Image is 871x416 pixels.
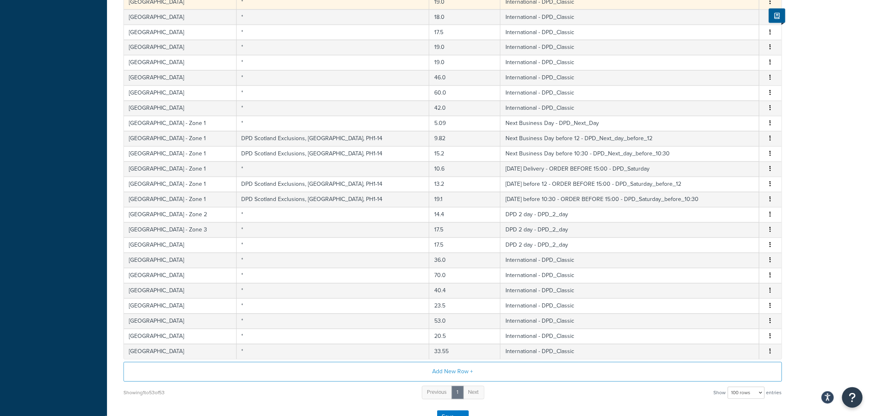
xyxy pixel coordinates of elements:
[429,70,501,86] td: 46.0
[123,387,165,399] div: Showing 1 to 53 of 53
[429,314,501,329] td: 53.0
[501,146,759,162] td: Next Business Day before 10:30 - DPD_Next_day_before_10:30
[124,162,237,177] td: [GEOGRAPHIC_DATA] - Zone 1
[124,70,237,86] td: [GEOGRAPHIC_DATA]
[124,177,237,192] td: [GEOGRAPHIC_DATA] - Zone 1
[124,9,237,25] td: [GEOGRAPHIC_DATA]
[429,177,501,192] td: 13.2
[124,192,237,207] td: [GEOGRAPHIC_DATA] - Zone 1
[124,207,237,222] td: [GEOGRAPHIC_DATA] - Zone 2
[714,387,726,399] span: Show
[124,86,237,101] td: [GEOGRAPHIC_DATA]
[766,387,782,399] span: entries
[501,86,759,101] td: International - DPD_Classic
[123,362,782,382] button: Add New Row +
[501,162,759,177] td: [DATE] Delivery - ORDER BEFORE 15:00 - DPD_Saturday
[501,25,759,40] td: International - DPD_Classic
[237,177,429,192] td: DPD Scotland Exclusions, [GEOGRAPHIC_DATA], PH1-14
[429,268,501,283] td: 70.0
[124,116,237,131] td: [GEOGRAPHIC_DATA] - Zone 1
[124,40,237,55] td: [GEOGRAPHIC_DATA]
[429,162,501,177] td: 10.6
[769,9,785,23] button: Show Help Docs
[501,344,759,359] td: International - DPD_Classic
[429,25,501,40] td: 17.5
[501,298,759,314] td: International - DPD_Classic
[463,386,484,400] a: Next
[452,386,464,400] a: 1
[501,116,759,131] td: Next Business Day - DPD_Next_Day
[429,86,501,101] td: 60.0
[124,283,237,298] td: [GEOGRAPHIC_DATA]
[429,298,501,314] td: 23.5
[427,388,447,396] span: Previous
[124,131,237,146] td: [GEOGRAPHIC_DATA] - Zone 1
[429,283,501,298] td: 40.4
[501,238,759,253] td: DPD 2 day - DPD_2_day
[501,253,759,268] td: International - DPD_Classic
[124,25,237,40] td: [GEOGRAPHIC_DATA]
[124,55,237,70] td: [GEOGRAPHIC_DATA]
[429,222,501,238] td: 17.5
[429,329,501,344] td: 20.5
[124,329,237,344] td: [GEOGRAPHIC_DATA]
[124,298,237,314] td: [GEOGRAPHIC_DATA]
[124,238,237,253] td: [GEOGRAPHIC_DATA]
[501,70,759,86] td: International - DPD_Classic
[237,146,429,162] td: DPD Scotland Exclusions, [GEOGRAPHIC_DATA], PH1-14
[124,253,237,268] td: [GEOGRAPHIC_DATA]
[501,283,759,298] td: International - DPD_Classic
[501,131,759,146] td: Next Business Day before 12 - DPD_Next_day_before_12
[124,268,237,283] td: [GEOGRAPHIC_DATA]
[124,314,237,329] td: [GEOGRAPHIC_DATA]
[429,116,501,131] td: 5.09
[501,177,759,192] td: [DATE] before 12 - ORDER BEFORE 15:00 - DPD_Saturday_before_12
[429,9,501,25] td: 18.0
[124,101,237,116] td: [GEOGRAPHIC_DATA]
[124,222,237,238] td: [GEOGRAPHIC_DATA] - Zone 3
[501,101,759,116] td: International - DPD_Classic
[237,131,429,146] td: DPD Scotland Exclusions, [GEOGRAPHIC_DATA], PH1-14
[501,9,759,25] td: International - DPD_Classic
[429,207,501,222] td: 14.4
[237,192,429,207] td: DPD Scotland Exclusions, [GEOGRAPHIC_DATA], PH1-14
[501,222,759,238] td: DPD 2 day - DPD_2_day
[429,238,501,253] td: 17.5
[429,192,501,207] td: 19.1
[429,146,501,162] td: 15.2
[429,253,501,268] td: 36.0
[429,344,501,359] td: 33.55
[501,40,759,55] td: International - DPD_Classic
[501,329,759,344] td: International - DPD_Classic
[501,314,759,329] td: International - DPD_Classic
[501,55,759,70] td: International - DPD_Classic
[842,387,863,408] button: Open Resource Center
[468,388,479,396] span: Next
[422,386,452,400] a: Previous
[501,268,759,283] td: International - DPD_Classic
[429,101,501,116] td: 42.0
[429,55,501,70] td: 19.0
[501,207,759,222] td: DPD 2 day - DPD_2_day
[429,40,501,55] td: 19.0
[124,146,237,162] td: [GEOGRAPHIC_DATA] - Zone 1
[124,344,237,359] td: [GEOGRAPHIC_DATA]
[501,192,759,207] td: [DATE] before 10:30 - ORDER BEFORE 15:00 - DPD_Saturday_before_10:30
[429,131,501,146] td: 9.82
